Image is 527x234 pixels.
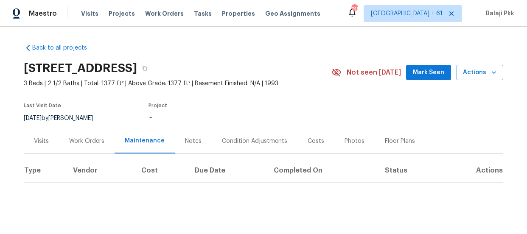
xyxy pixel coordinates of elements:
[347,68,401,77] span: Not seen [DATE]
[81,9,98,18] span: Visits
[406,65,451,81] button: Mark Seen
[188,159,267,182] th: Due Date
[135,159,188,182] th: Cost
[24,79,331,88] span: 3 Beds | 2 1/2 Baths | Total: 1377 ft² | Above Grade: 1377 ft² | Basement Finished: N/A | 1993
[443,159,503,182] th: Actions
[66,159,135,182] th: Vendor
[24,44,105,52] a: Back to all projects
[463,67,496,78] span: Actions
[24,103,61,108] span: Last Visit Date
[482,9,514,18] span: Balaji Pkk
[137,61,152,76] button: Copy Address
[345,137,364,145] div: Photos
[185,137,202,145] div: Notes
[69,137,104,145] div: Work Orders
[29,9,57,18] span: Maestro
[24,64,137,72] h2: [STREET_ADDRESS]
[24,159,66,182] th: Type
[413,67,444,78] span: Mark Seen
[222,137,287,145] div: Condition Adjustments
[145,9,184,18] span: Work Orders
[267,159,378,182] th: Completed On
[34,137,49,145] div: Visits
[125,136,165,145] div: Maintenance
[149,103,167,108] span: Project
[456,65,503,81] button: Actions
[149,113,311,119] div: ...
[371,9,443,18] span: [GEOGRAPHIC_DATA] + 61
[385,137,415,145] div: Floor Plans
[24,115,42,121] span: [DATE]
[351,5,357,14] div: 745
[308,137,324,145] div: Costs
[194,11,212,17] span: Tasks
[222,9,255,18] span: Properties
[109,9,135,18] span: Projects
[378,159,443,182] th: Status
[24,113,103,123] div: by [PERSON_NAME]
[265,9,320,18] span: Geo Assignments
